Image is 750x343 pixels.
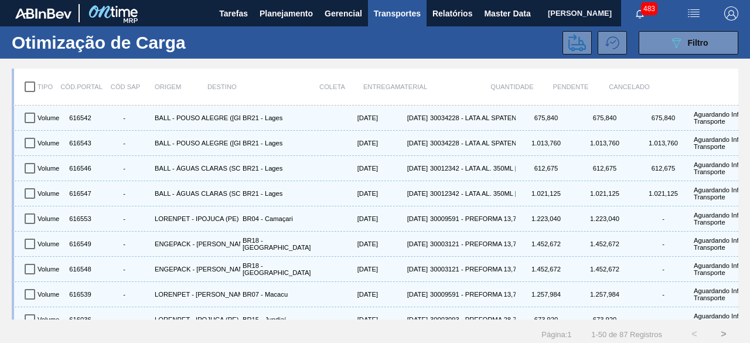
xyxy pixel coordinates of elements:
div: [DATE] [328,158,378,178]
img: Logout [724,6,738,21]
span: Página : 1 [541,330,571,339]
div: 616036 [64,310,94,330]
div: - [96,140,152,147]
div: Cód.Portal [67,74,96,99]
div: 1.257,984 [574,284,633,304]
div: BR15 - Jundiaí [240,310,328,330]
span: Relatórios [432,6,472,21]
span: Gerencial [325,6,362,21]
div: BALL - ÁGUAS CLARAS (SC) [152,158,240,178]
div: Enviar para Transportes [562,31,598,55]
div: - [635,266,691,273]
div: BR18 - [GEOGRAPHIC_DATA] [240,234,328,254]
div: Volume [35,284,64,304]
div: [DATE] [378,310,428,330]
div: BR04 - Camaçari [240,209,328,229]
div: - [635,316,691,323]
div: 30009591 - PREFORMA 13,7G VERDE RECICLADA [428,284,516,304]
div: BALL - ÁGUAS CLARAS (SC) [152,184,240,203]
div: Origem [155,74,207,99]
div: BR21 - Lages [240,184,328,203]
div: Alterar para histórico [598,31,633,55]
div: 675,840 [633,108,691,128]
div: [DATE] [328,310,378,330]
span: 483 [641,2,657,15]
div: LORENPET - DUQUE DE CAXIAS (RJ) [152,284,240,304]
div: - [635,215,691,222]
div: ENGEPACK - SIMÕES FILHO (BA) [152,259,240,279]
div: Entrega [345,74,395,99]
div: 612,675 [516,158,574,178]
div: 675,840 [516,108,574,128]
div: Tipo [37,74,67,99]
div: 1.223,040 [574,209,633,229]
div: ENGEPACK - SIMÕES FILHO (BA) [152,234,240,254]
div: [DATE] [328,234,378,254]
div: Volume [35,133,64,153]
div: [DATE] [378,108,428,128]
div: 1.021,125 [633,184,691,203]
div: Coleta [295,74,345,99]
div: 612,675 [633,158,691,178]
div: 673,920 [574,310,633,330]
div: BR21 - Lages [240,158,328,178]
div: BALL - POUSO ALEGRE (MG) [152,133,240,153]
div: Volume [35,234,64,254]
button: Notificações [621,5,659,22]
div: 616539 [64,284,94,304]
div: [DATE] [378,259,428,279]
div: - [635,240,691,247]
div: Cód SAP [96,74,155,99]
div: 1.452,672 [574,234,633,254]
div: 673,920 [516,310,574,330]
div: BR21 - Lages [240,108,328,128]
div: [DATE] [378,209,428,229]
div: 612,675 [574,158,633,178]
div: 30034228 - LATA AL SPATEN 350ML SLK BRILHO [428,133,516,153]
div: LORENPET - IPOJUCA (PE) [152,310,240,330]
div: 616549 [64,234,94,254]
div: 1.257,984 [516,284,574,304]
div: 616543 [64,133,94,153]
img: userActions [687,6,701,21]
div: BALL - POUSO ALEGRE (MG) [152,108,240,128]
div: - [635,291,691,298]
div: 1.452,672 [574,259,633,279]
div: BR18 - [GEOGRAPHIC_DATA] [240,259,328,279]
div: Volume [35,310,64,330]
div: 1.013,760 [574,133,633,153]
div: - [96,316,152,323]
div: 30034228 - LATA AL SPATEN 350ML SLK BRILHO [428,108,516,128]
button: Filtro [639,31,738,55]
div: 30012342 - LATA AL. 350ML BC 429 [428,184,516,203]
div: 1.452,672 [516,259,574,279]
div: [DATE] [378,284,428,304]
span: Transportes [374,6,421,21]
div: [DATE] [328,108,378,128]
div: BR07 - Macacu [240,284,328,304]
div: 1.223,040 [516,209,574,229]
div: Material [395,74,483,99]
div: [DATE] [378,133,428,153]
div: 616547 [64,184,94,203]
div: BR21 - Lages [240,133,328,153]
div: - [96,291,152,298]
h1: Otimização de Carga [12,36,206,49]
div: 616546 [64,158,94,178]
div: 616548 [64,259,94,279]
div: Volume [35,259,64,279]
div: 675,840 [574,108,633,128]
div: Volume [35,158,64,178]
div: 30009591 - PREFORMA 13,7G VERDE RECICLADA [428,209,516,229]
div: - [96,215,152,222]
div: - [96,266,152,273]
div: 30003121 - PREFORMA 13,7G CRISTAL [428,234,516,254]
div: 616553 [64,209,94,229]
div: 1.013,760 [516,133,574,153]
div: - [96,114,152,121]
div: Volume [35,209,64,229]
div: Quantidade [483,74,541,99]
div: [DATE] [328,184,378,203]
div: Destino [207,74,295,99]
div: 1.452,672 [516,234,574,254]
